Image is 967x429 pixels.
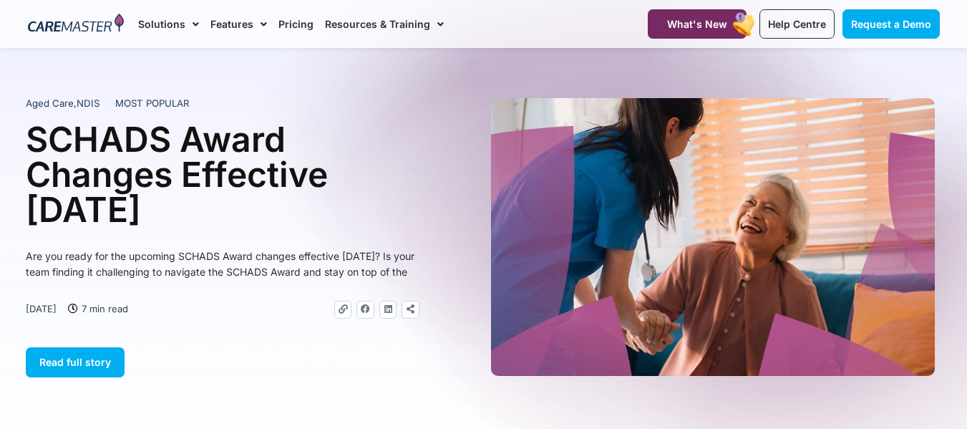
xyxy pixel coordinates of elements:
[26,122,419,227] h1: SCHADS Award Changes Effective [DATE]
[851,18,931,30] span: Request a Demo
[491,98,935,376] img: A heartwarming moment where a support worker in a blue uniform, with a stethoscope draped over he...
[115,97,190,111] span: MOST POPULAR
[39,356,111,368] span: Read full story
[26,97,74,109] span: Aged Care
[26,303,57,314] time: [DATE]
[78,301,128,317] span: 7 min read
[759,9,835,39] a: Help Centre
[28,14,125,35] img: CareMaster Logo
[77,97,99,109] span: NDIS
[842,9,940,39] a: Request a Demo
[26,347,125,377] a: Read full story
[667,18,727,30] span: What's New
[26,249,419,280] p: Are you ready for the upcoming SCHADS Award changes effective [DATE]? Is your team finding it cha...
[648,9,747,39] a: What's New
[26,97,99,109] span: ,
[768,18,826,30] span: Help Centre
